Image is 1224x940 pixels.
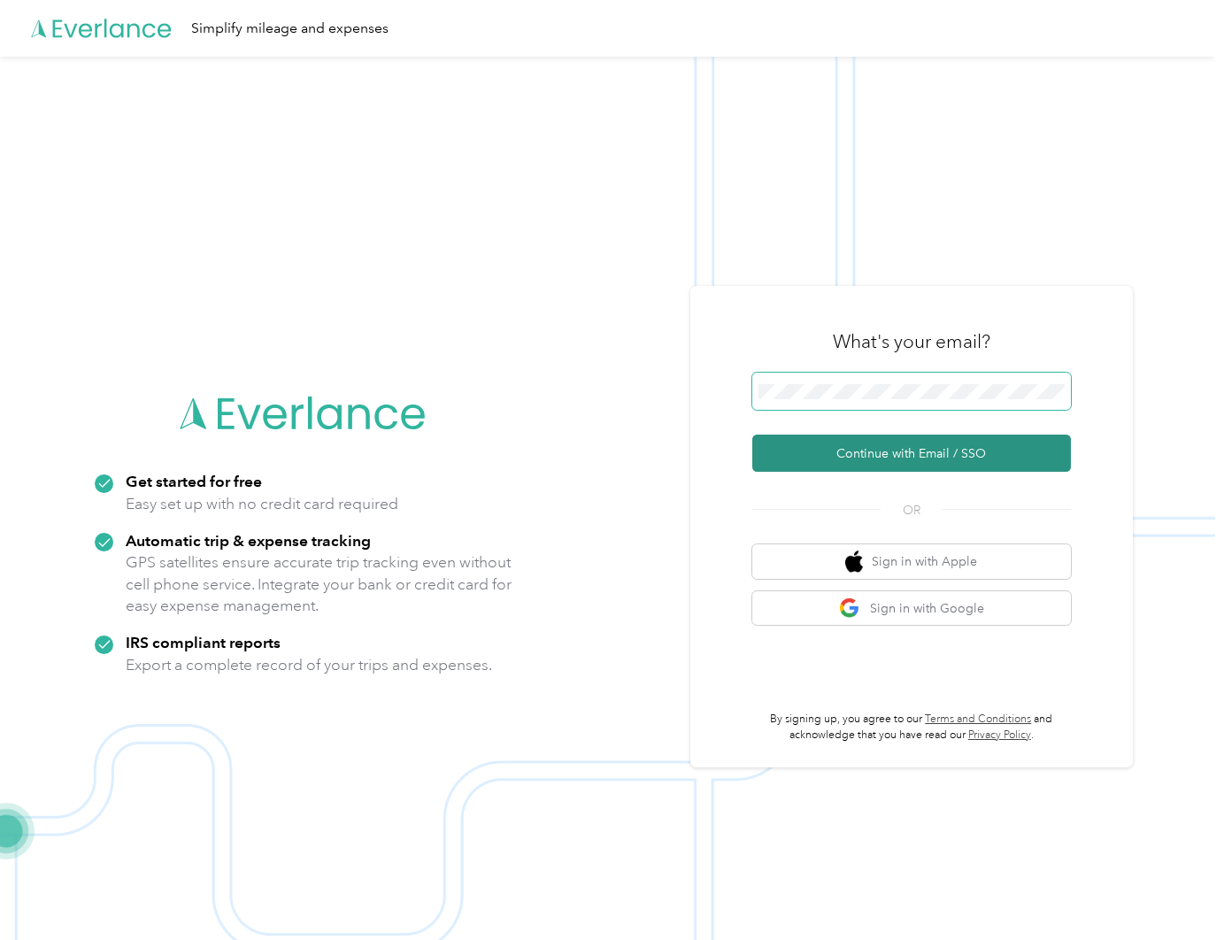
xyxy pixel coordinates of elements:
[126,472,262,490] strong: Get started for free
[925,713,1031,726] a: Terms and Conditions
[752,712,1071,743] p: By signing up, you agree to our and acknowledge that you have read our .
[191,18,389,40] div: Simplify mileage and expenses
[126,654,492,676] p: Export a complete record of your trips and expenses.
[752,591,1071,626] button: google logoSign in with Google
[126,551,512,617] p: GPS satellites ensure accurate trip tracking even without cell phone service. Integrate your bank...
[752,435,1071,472] button: Continue with Email / SSO
[839,597,861,620] img: google logo
[845,551,863,573] img: apple logo
[126,633,281,651] strong: IRS compliant reports
[126,493,398,515] p: Easy set up with no credit card required
[833,329,990,354] h3: What's your email?
[968,728,1031,742] a: Privacy Policy
[752,544,1071,579] button: apple logoSign in with Apple
[126,531,371,550] strong: Automatic trip & expense tracking
[881,501,943,520] span: OR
